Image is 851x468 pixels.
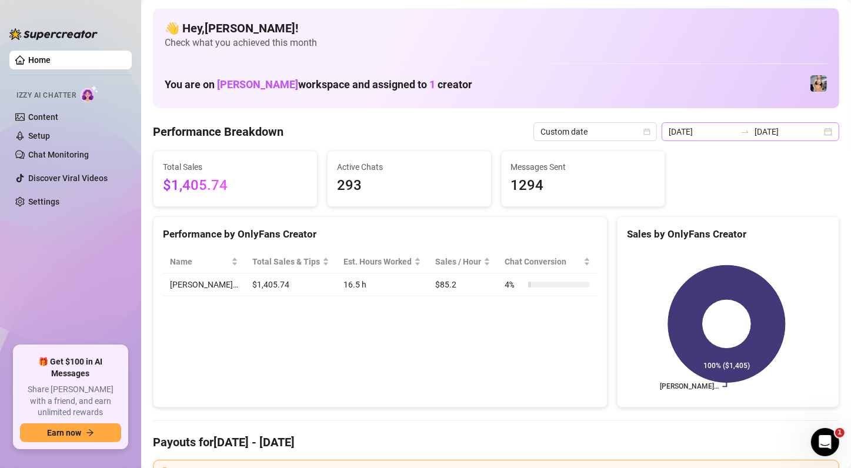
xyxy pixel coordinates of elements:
[498,250,597,273] th: Chat Conversion
[170,255,229,268] span: Name
[165,36,827,49] span: Check what you achieved this month
[740,127,750,136] span: to
[336,273,428,296] td: 16.5 h
[337,175,482,197] span: 293
[20,356,121,379] span: 🎁 Get $100 in AI Messages
[505,278,523,291] span: 4 %
[669,125,736,138] input: Start date
[428,250,498,273] th: Sales / Hour
[20,384,121,419] span: Share [PERSON_NAME] with a friend, and earn unlimited rewards
[429,78,435,91] span: 1
[86,429,94,437] span: arrow-right
[28,112,58,122] a: Content
[811,428,839,456] iframe: Intercom live chat
[163,226,598,242] div: Performance by OnlyFans Creator
[163,161,308,173] span: Total Sales
[540,123,650,141] span: Custom date
[505,255,580,268] span: Chat Conversion
[153,434,839,450] h4: Payouts for [DATE] - [DATE]
[428,273,498,296] td: $85.2
[755,125,822,138] input: End date
[337,161,482,173] span: Active Chats
[163,273,245,296] td: [PERSON_NAME]…
[511,175,656,197] span: 1294
[245,273,336,296] td: $1,405.74
[252,255,320,268] span: Total Sales & Tips
[9,28,98,40] img: logo-BBDzfeDw.svg
[343,255,412,268] div: Est. Hours Worked
[511,161,656,173] span: Messages Sent
[435,255,481,268] span: Sales / Hour
[217,78,298,91] span: [PERSON_NAME]
[165,20,827,36] h4: 👋 Hey, [PERSON_NAME] !
[245,250,336,273] th: Total Sales & Tips
[16,90,76,101] span: Izzy AI Chatter
[47,428,81,437] span: Earn now
[28,173,108,183] a: Discover Viral Videos
[165,78,472,91] h1: You are on workspace and assigned to creator
[153,123,283,140] h4: Performance Breakdown
[835,428,845,437] span: 1
[810,75,827,92] img: Veronica
[28,197,59,206] a: Settings
[660,383,719,391] text: [PERSON_NAME]…
[20,423,121,442] button: Earn nowarrow-right
[28,55,51,65] a: Home
[81,85,99,102] img: AI Chatter
[643,128,650,135] span: calendar
[627,226,829,242] div: Sales by OnlyFans Creator
[28,131,50,141] a: Setup
[740,127,750,136] span: swap-right
[163,175,308,197] span: $1,405.74
[163,250,245,273] th: Name
[28,150,89,159] a: Chat Monitoring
